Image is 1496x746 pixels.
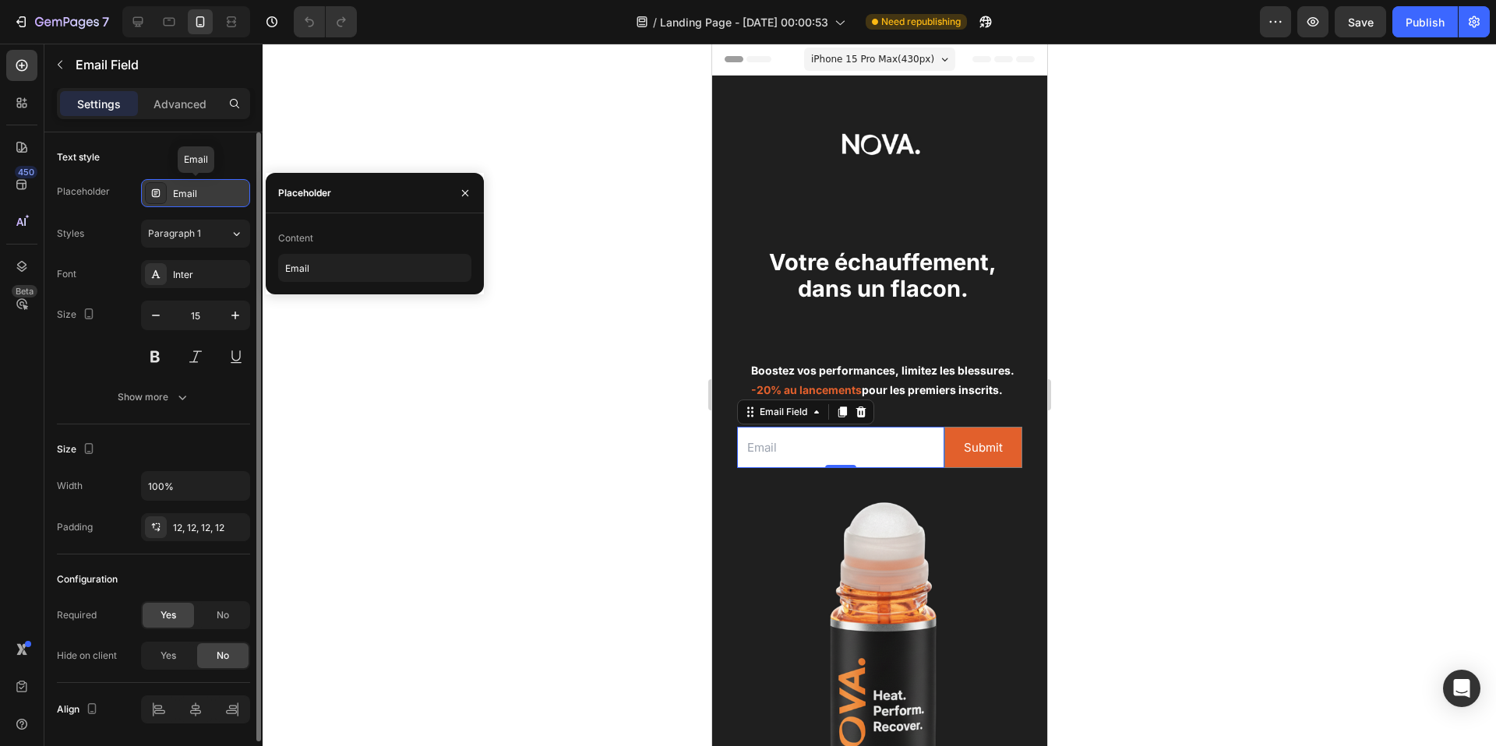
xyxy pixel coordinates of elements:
p: Advanced [153,96,206,112]
div: Font [57,267,76,281]
div: 450 [15,166,37,178]
button: Save [1335,6,1386,37]
div: Size [57,304,98,325]
div: Undo/Redo [294,6,357,37]
span: Need republishing [881,15,961,29]
span: Yes [161,608,176,622]
input: Enter your text [278,254,471,282]
span: Yes [161,649,176,663]
span: Landing Page - [DATE] 00:00:53 [660,14,828,30]
iframe: Design area [712,44,1047,746]
div: Text style [57,150,100,164]
div: Placeholder [57,185,110,199]
p: Settings [77,96,121,112]
div: Placeholder [278,186,331,200]
div: Required [57,608,97,622]
div: Configuration [57,572,118,586]
span: Save [1348,16,1374,29]
p: 7 [102,12,109,31]
button: Paragraph 1 [141,220,250,248]
div: Show more [118,389,190,405]
p: Email Field [76,55,244,74]
span: No [217,649,229,663]
span: / [653,14,657,30]
div: Width [57,479,83,493]
div: Content [278,231,313,245]
div: Align [57,699,101,720]
input: Auto [142,472,249,500]
button: Publish [1392,6,1458,37]
div: Hide on client [57,649,117,663]
div: 12, 12, 12, 12 [173,521,246,535]
div: Styles [57,227,84,241]
div: Size [57,439,98,460]
button: Show more [57,383,250,411]
div: Email [173,187,246,201]
span: Paragraph 1 [148,227,201,241]
div: Inter [173,268,246,282]
button: 7 [6,6,116,37]
div: Publish [1406,14,1445,30]
div: Padding [57,520,93,534]
div: Beta [12,285,37,297]
div: Open Intercom Messenger [1443,670,1480,707]
span: No [217,608,229,622]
